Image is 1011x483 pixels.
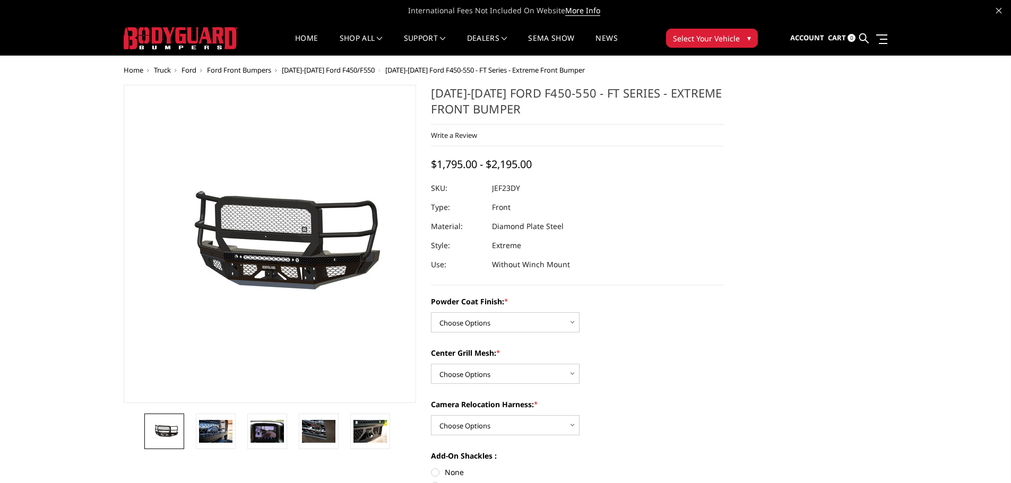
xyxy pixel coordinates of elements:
a: SEMA Show [528,34,574,55]
img: Clear View Camera: Relocate your front camera and keep the functionality completely. [250,420,284,442]
label: None [431,467,724,478]
dt: Use: [431,255,484,274]
span: Select Your Vehicle [673,33,740,44]
span: ▾ [747,32,751,43]
a: Ford Front Bumpers [207,65,271,75]
a: Support [404,34,446,55]
label: Camera Relocation Harness: [431,399,724,410]
dd: Diamond Plate Steel [492,217,564,236]
span: Account [790,33,824,42]
span: [DATE]-[DATE] Ford F450-550 - FT Series - Extreme Front Bumper [385,65,585,75]
label: Powder Coat Finish: [431,296,724,307]
dd: Front [492,198,511,217]
dd: Without Winch Mount [492,255,570,274]
img: 2023-2025 Ford F450-550 - FT Series - Extreme Front Bumper [199,420,232,442]
dt: Material: [431,217,484,236]
a: Write a Review [431,130,477,140]
img: 2023-2025 Ford F450-550 - FT Series - Extreme Front Bumper [148,424,181,439]
a: Account [790,24,824,52]
a: Home [295,34,318,55]
span: $1,795.00 - $2,195.00 [431,157,532,171]
a: Truck [154,65,171,75]
dd: Extreme [492,236,521,255]
label: Add-On Shackles : [431,450,724,461]
dt: Style: [431,236,484,255]
a: More Info [565,5,600,16]
dt: Type: [431,198,484,217]
img: 2023-2025 Ford F450-550 - FT Series - Extreme Front Bumper [353,420,387,442]
h1: [DATE]-[DATE] Ford F450-550 - FT Series - Extreme Front Bumper [431,85,724,125]
a: 2023-2025 Ford F450-550 - FT Series - Extreme Front Bumper [124,85,417,403]
span: 0 [848,34,856,42]
a: Ford [182,65,196,75]
dt: SKU: [431,179,484,198]
a: shop all [340,34,383,55]
label: Center Grill Mesh: [431,347,724,358]
img: BODYGUARD BUMPERS [124,27,238,49]
a: Dealers [467,34,507,55]
a: News [595,34,617,55]
dd: JEF23DY [492,179,520,198]
a: Cart 0 [828,24,856,52]
a: [DATE]-[DATE] Ford F450/F550 [282,65,375,75]
a: Home [124,65,143,75]
button: Select Your Vehicle [666,29,758,48]
span: Cart [828,33,846,42]
img: 2023-2025 Ford F450-550 - FT Series - Extreme Front Bumper [302,420,335,442]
